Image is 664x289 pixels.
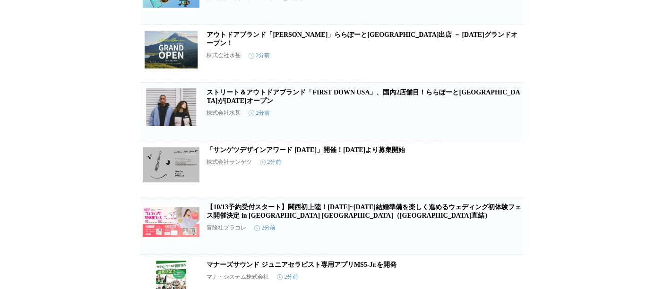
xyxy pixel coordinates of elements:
p: 株式会社水甚 [207,51,241,59]
img: アウトドアブランド「Eddie Bauer」ららぽーと福岡に出店 － 10月17日（金）グランドオープン！ [143,31,199,68]
time: 2分前 [249,109,270,117]
a: 「サンゲツデザインアワード [DATE]」開催！[DATE]より募集開始 [207,146,405,153]
a: 【10/13予約受付スタート】関西初上陸！[DATE]~[DATE]結婚準備を楽しく進めるウェディング初体験フェス開催決定 in [GEOGRAPHIC_DATA] [GEOGRAPHIC_DA... [207,204,522,219]
a: マナーズサウンド ジュニアセラピスト専用アプリMS5-Jr.を開発 [207,261,397,268]
time: 2分前 [249,51,270,59]
p: 株式会社サンゲツ [207,158,252,166]
img: 「サンゲツデザインアワード 2025」開催！10月14日より募集開始 [143,146,199,184]
a: ストリート＆アウトドアブランド「FIRST DOWN USA」、国内2店舗目！ららぽーと[GEOGRAPHIC_DATA]が[DATE]オープン [207,89,520,104]
img: ストリート＆アウトドアブランド「FIRST DOWN USA」、国内2店舗目！ららぽーと福岡店が10月17日オープン [143,88,199,126]
p: マナ・システム株式会社 [207,273,269,281]
time: 2分前 [260,158,282,166]
p: 株式会社水甚 [207,109,241,117]
time: 2分前 [254,224,276,232]
img: 【10/13予約受付スタート】関西初上陸！11/8(土)~11/10(月)結婚準備を楽しく進めるウェディング初体験フェス開催決定 in DRESSY ROOM OSAKA（大阪駅直結） [143,203,199,241]
p: 冒険社プラコレ [207,224,247,232]
time: 2分前 [277,273,299,281]
a: アウトドアブランド「[PERSON_NAME]」ららぽーと[GEOGRAPHIC_DATA]出店 － [DATE]グランドオープン！ [207,31,517,47]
